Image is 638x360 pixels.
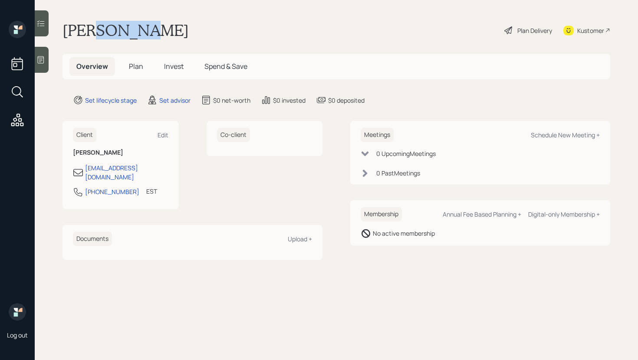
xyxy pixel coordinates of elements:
div: Schedule New Meeting + [531,131,600,139]
span: Invest [164,62,184,71]
h6: Client [73,128,96,142]
div: EST [146,187,157,196]
div: [EMAIL_ADDRESS][DOMAIN_NAME] [85,163,168,182]
div: $0 deposited [328,96,365,105]
h6: Documents [73,232,112,246]
h6: Co-client [217,128,250,142]
div: 0 Upcoming Meeting s [376,149,436,158]
div: [PHONE_NUMBER] [85,187,139,196]
img: retirable_logo.png [9,303,26,321]
span: Overview [76,62,108,71]
div: Set advisor [159,96,191,105]
div: Digital-only Membership + [528,210,600,218]
div: 0 Past Meeting s [376,169,420,178]
h6: [PERSON_NAME] [73,149,168,156]
div: Plan Delivery [517,26,552,35]
div: Upload + [288,235,312,243]
h1: [PERSON_NAME] [62,21,189,40]
span: Plan [129,62,143,71]
div: Edit [158,131,168,139]
h6: Meetings [361,128,394,142]
div: Log out [7,331,28,339]
span: Spend & Save [204,62,247,71]
div: $0 invested [273,96,306,105]
div: Kustomer [577,26,604,35]
div: $0 net-worth [213,96,250,105]
h6: Membership [361,207,402,221]
div: Annual Fee Based Planning + [443,210,521,218]
div: No active membership [373,229,435,238]
div: Set lifecycle stage [85,96,137,105]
